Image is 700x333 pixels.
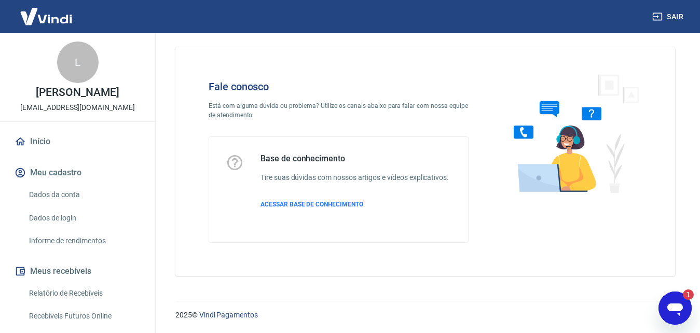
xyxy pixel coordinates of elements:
img: Fale conosco [493,64,651,202]
h5: Base de conhecimento [260,154,449,164]
p: Está com alguma dúvida ou problema? Utilize os canais abaixo para falar com nossa equipe de atend... [209,101,469,120]
img: Vindi [12,1,80,32]
button: Meus recebíveis [12,260,143,283]
p: [EMAIL_ADDRESS][DOMAIN_NAME] [20,102,135,113]
a: Relatório de Recebíveis [25,283,143,304]
a: Recebíveis Futuros Online [25,306,143,327]
h6: Tire suas dúvidas com nossos artigos e vídeos explicativos. [260,172,449,183]
button: Sair [650,7,688,26]
a: Dados de login [25,207,143,229]
span: ACESSAR BASE DE CONHECIMENTO [260,201,363,208]
p: 2025 © [175,310,675,321]
a: Dados da conta [25,184,143,205]
a: Vindi Pagamentos [199,311,258,319]
h4: Fale conosco [209,80,469,93]
div: L [57,41,99,83]
a: Informe de rendimentos [25,230,143,252]
iframe: Botão para iniciar a janela de mensagens, 1 mensagem não lida [658,292,692,325]
a: ACESSAR BASE DE CONHECIMENTO [260,200,449,209]
button: Meu cadastro [12,161,143,184]
a: Início [12,130,143,153]
iframe: Número de mensagens não lidas [673,289,694,300]
p: [PERSON_NAME] [36,87,119,98]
